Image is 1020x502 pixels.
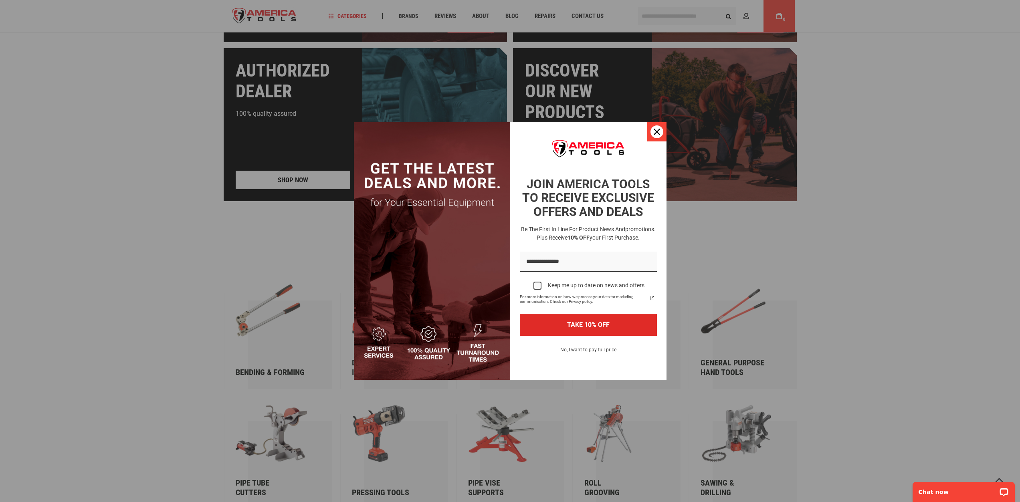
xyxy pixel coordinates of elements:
[647,293,657,303] svg: link icon
[647,122,667,141] button: Close
[520,294,647,304] span: For more information on how we process your data for marketing communication. Check our Privacy p...
[554,345,623,359] button: No, I want to pay full price
[522,177,654,219] strong: JOIN AMERICA TOOLS TO RECEIVE EXCLUSIVE OFFERS AND DEALS
[520,252,657,272] input: Email field
[647,293,657,303] a: Read our Privacy Policy
[548,282,644,289] div: Keep me up to date on news and offers
[568,234,590,241] strong: 10% OFF
[518,225,658,242] h3: Be the first in line for product news and
[907,477,1020,502] iframe: LiveChat chat widget
[654,129,660,135] svg: close icon
[520,314,657,336] button: TAKE 10% OFF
